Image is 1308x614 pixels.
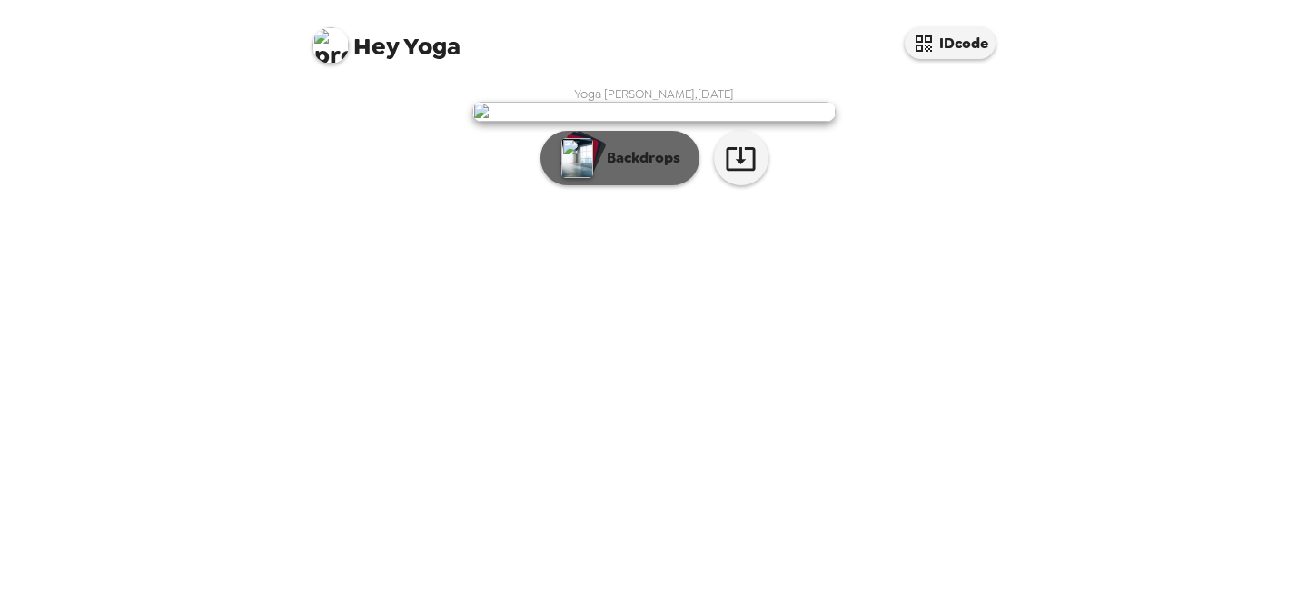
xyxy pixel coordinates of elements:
span: Hey [353,30,399,63]
button: Backdrops [540,131,699,185]
p: Backdrops [598,147,680,169]
span: Yoga [PERSON_NAME] , [DATE] [574,86,734,102]
img: profile pic [312,27,349,64]
span: Yoga [312,18,461,59]
img: user [472,102,836,122]
button: IDcode [905,27,996,59]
